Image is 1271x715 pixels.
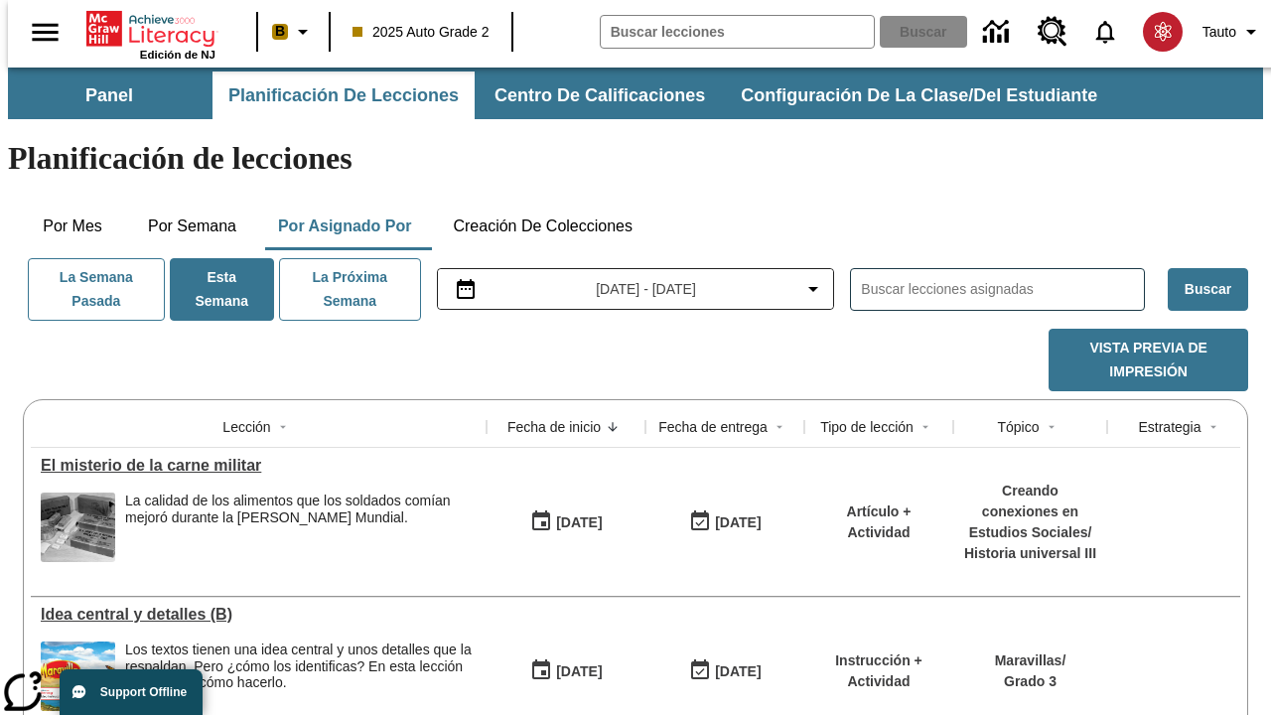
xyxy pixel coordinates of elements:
[715,659,761,684] div: [DATE]
[437,203,648,250] button: Creación de colecciones
[28,258,165,321] button: La semana pasada
[601,415,625,439] button: Sort
[1138,417,1200,437] div: Estrategia
[1201,415,1225,439] button: Sort
[23,203,122,250] button: Por mes
[41,493,115,562] img: Fotografía en blanco y negro que muestra cajas de raciones de comida militares con la etiqueta U....
[271,415,295,439] button: Sort
[353,22,490,43] span: 2025 Auto Grade 2
[264,14,323,50] button: Boost El color de la clase es anaranjado claro. Cambiar el color de la clase.
[523,652,609,690] button: 09/21/25: Primer día en que estuvo disponible la lección
[682,652,768,690] button: 09/21/25: Último día en que podrá accederse la lección
[682,503,768,541] button: 09/21/25: Último día en que podrá accederse la lección
[971,5,1026,60] a: Centro de información
[125,642,477,691] div: Los textos tienen una idea central y unos detalles que la respaldan. Pero ¿cómo los identificas? ...
[1079,6,1131,58] a: Notificaciones
[262,203,428,250] button: Por asignado por
[995,650,1066,671] p: Maravillas /
[556,659,602,684] div: [DATE]
[212,71,475,119] button: Planificación de lecciones
[997,417,1039,437] div: Tópico
[1049,329,1248,391] button: Vista previa de impresión
[814,650,943,692] p: Instrucción + Actividad
[10,71,209,119] button: Panel
[41,606,477,624] div: Idea central y detalles (B)
[801,277,825,301] svg: Collapse Date Range Filter
[1195,14,1271,50] button: Perfil/Configuración
[222,417,270,437] div: Lección
[125,642,477,711] div: Los textos tienen una idea central y unos detalles que la respaldan. Pero ¿cómo los identificas? ...
[556,510,602,535] div: [DATE]
[86,7,215,61] div: Portada
[446,277,826,301] button: Seleccione el intervalo de fechas opción del menú
[523,503,609,541] button: 09/21/25: Primer día en que estuvo disponible la lección
[1143,12,1183,52] img: avatar image
[100,685,187,699] span: Support Offline
[861,275,1144,304] input: Buscar lecciones asignadas
[8,71,1115,119] div: Subbarra de navegación
[41,457,477,475] div: El misterio de la carne militar
[170,258,274,321] button: Esta semana
[479,71,721,119] button: Centro de calificaciones
[132,203,252,250] button: Por semana
[8,140,1263,177] h1: Planificación de lecciones
[86,9,215,49] a: Portada
[41,642,115,711] img: portada de Maravillas de tercer grado: una mariposa vuela sobre un campo y un río, con montañas a...
[715,510,761,535] div: [DATE]
[963,543,1097,564] p: Historia universal III
[228,84,459,107] span: Planificación de lecciones
[814,501,943,543] p: Artículo + Actividad
[1040,415,1063,439] button: Sort
[16,3,74,62] button: Abrir el menú lateral
[41,457,477,475] a: El misterio de la carne militar , Lecciones
[279,258,421,321] button: La próxima semana
[914,415,937,439] button: Sort
[125,493,477,562] div: La calidad de los alimentos que los soldados comían mejoró durante la Segunda Guerra Mundial.
[1131,6,1195,58] button: Escoja un nuevo avatar
[1168,268,1248,311] button: Buscar
[494,84,705,107] span: Centro de calificaciones
[125,493,477,526] p: La calidad de los alimentos que los soldados comían mejoró durante la [PERSON_NAME] Mundial.
[995,671,1066,692] p: Grado 3
[1026,5,1079,59] a: Centro de recursos, Se abrirá en una pestaña nueva.
[85,84,133,107] span: Panel
[41,606,477,624] a: Idea central y detalles (B), Lecciones
[140,49,215,61] span: Edición de NJ
[507,417,601,437] div: Fecha de inicio
[8,68,1263,119] div: Subbarra de navegación
[725,71,1113,119] button: Configuración de la clase/del estudiante
[275,19,285,44] span: B
[596,279,696,300] span: [DATE] - [DATE]
[1202,22,1236,43] span: Tauto
[60,669,203,715] button: Support Offline
[768,415,791,439] button: Sort
[658,417,768,437] div: Fecha de entrega
[741,84,1097,107] span: Configuración de la clase/del estudiante
[601,16,874,48] input: Buscar campo
[963,481,1097,543] p: Creando conexiones en Estudios Sociales /
[820,417,914,437] div: Tipo de lección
